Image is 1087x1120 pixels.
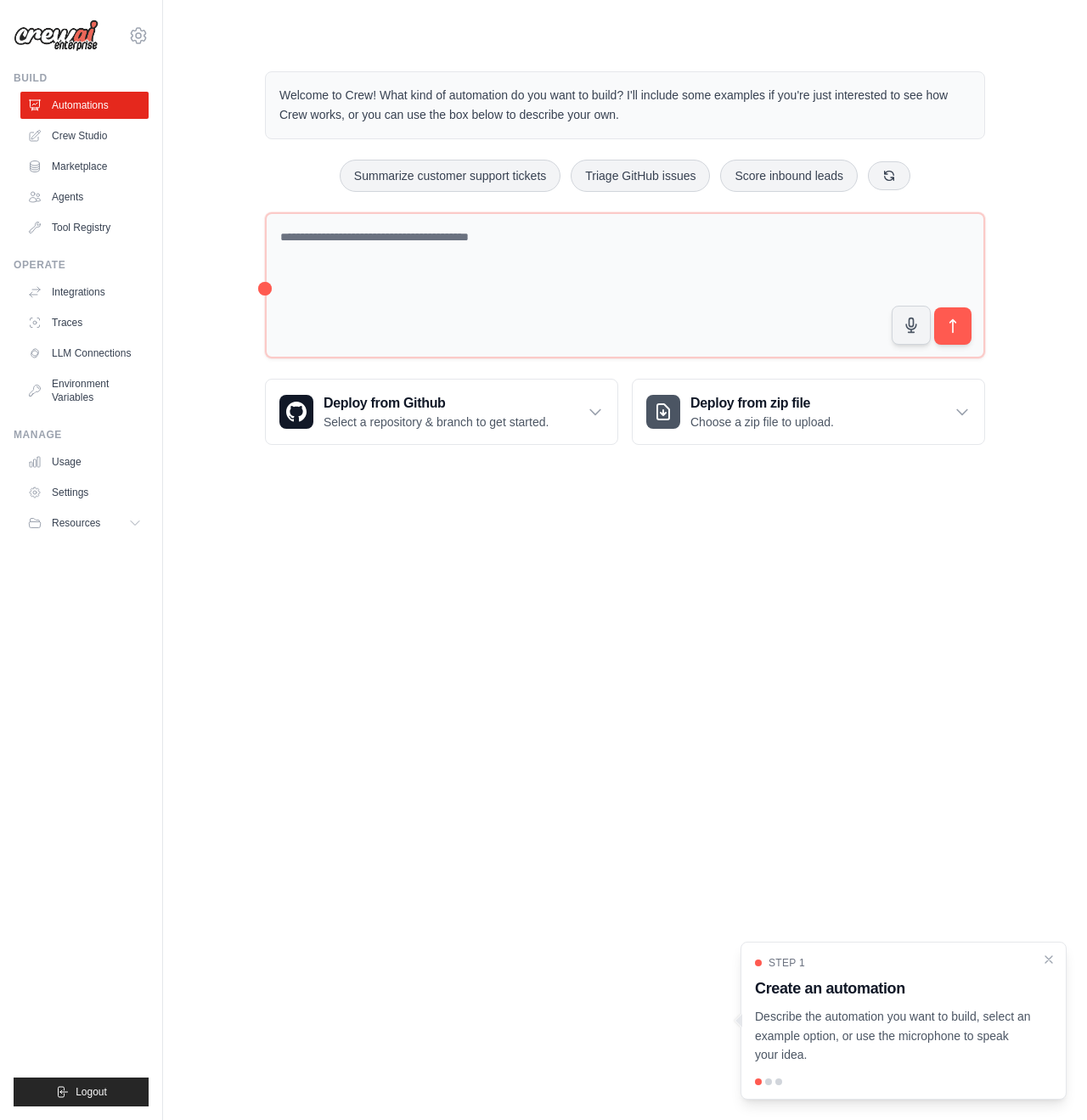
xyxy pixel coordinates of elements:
iframe: Chat Widget [1002,1038,1087,1120]
a: Usage [20,448,149,476]
button: Summarize customer support tickets [340,160,560,192]
a: Settings [20,479,149,506]
a: LLM Connections [20,340,149,367]
div: Manage [14,428,149,442]
a: Marketplace [20,153,149,180]
span: Logout [76,1085,107,1099]
span: Resources [52,516,100,530]
a: Automations [20,92,149,119]
h3: Deploy from zip file [690,393,834,414]
a: Agents [20,183,149,211]
h3: Deploy from Github [324,393,549,414]
p: Choose a zip file to upload. [690,414,834,431]
p: Select a repository & branch to get started. [324,414,549,431]
span: Step 1 [769,956,805,970]
p: Describe the automation you want to build, select an example option, or use the microphone to spe... [755,1007,1032,1065]
a: Traces [20,309,149,336]
a: Crew Studio [20,122,149,149]
a: Integrations [20,279,149,306]
a: Tool Registry [20,214,149,241]
button: Logout [14,1078,149,1106]
button: Triage GitHub issues [571,160,710,192]
h3: Create an automation [755,976,1032,1000]
p: Welcome to Crew! What kind of automation do you want to build? I'll include some examples if you'... [279,86,971,125]
div: Build [14,71,149,85]
button: Score inbound leads [720,160,858,192]
div: Operate [14,258,149,272]
button: Close walkthrough [1042,953,1056,966]
button: Resources [20,509,149,537]
img: Logo [14,20,99,52]
a: Environment Variables [20,370,149,411]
